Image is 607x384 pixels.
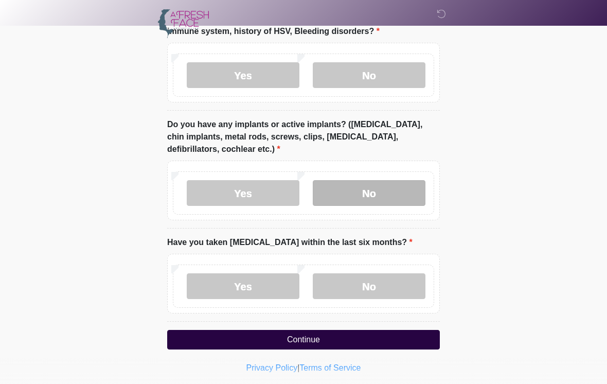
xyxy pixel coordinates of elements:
[167,236,413,249] label: Have you taken [MEDICAL_DATA] within the last six months?
[313,180,425,206] label: No
[167,330,440,350] button: Continue
[299,363,361,372] a: Terms of Service
[246,363,298,372] a: Privacy Policy
[313,62,425,88] label: No
[187,180,299,206] label: Yes
[167,118,440,155] label: Do you have any implants or active implants? ([MEDICAL_DATA], chin implants, metal rods, screws, ...
[297,363,299,372] a: |
[187,62,299,88] label: Yes
[313,273,425,299] label: No
[187,273,299,299] label: Yes
[157,8,209,39] img: A Fresh Face Aesthetics Inc Logo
